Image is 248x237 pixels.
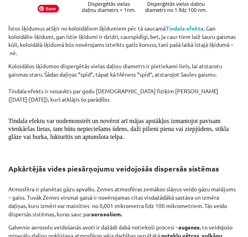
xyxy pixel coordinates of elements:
p: Atmosfēra ir planētas gāzu apvalks. Zemes atmosfēras zemākos slāņus veido gāzu maisījums – gaiss.... [8,185,237,219]
strong: aerosoliem. [91,211,122,218]
strong: Apkārtējās vides piesārņojumu veidojošās dispersās sistēmas [8,164,219,173]
span: Tindala efektu var nodemonstrēt un novērot arī mājas apstākļos izmantojot pavisam vienkāršas liet... [8,118,231,141]
p: Īstos šķīdumus atšķir no koloidāliem šķīdumiem pēc tā saucamā . Gan koloidālie šķīdumi, gan īstie... [8,24,237,58]
strong: augsnes [178,224,200,231]
p: Koloidālos šķīdumos dispergētās vielas daļiņu diametrs ir pietiekami liels, lai atstarotu gaismas... [8,62,237,112]
strong: Tindala efekta [166,25,204,32]
span: Save [38,5,59,13]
